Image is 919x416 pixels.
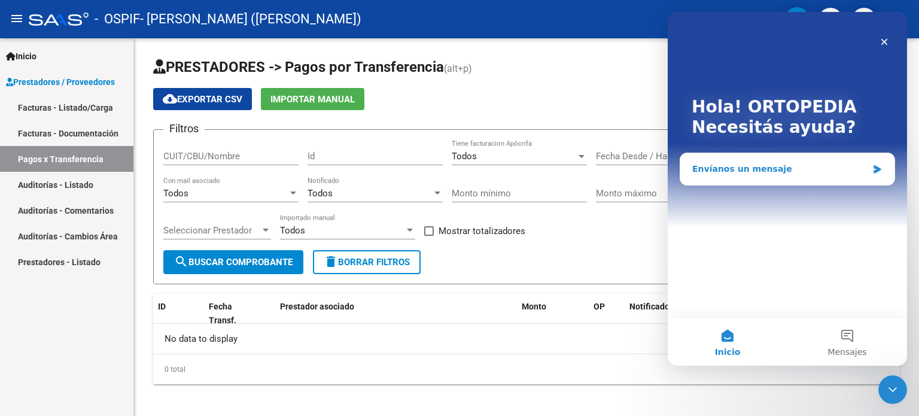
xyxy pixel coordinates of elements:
[280,302,354,311] span: Prestador asociado
[452,151,477,162] span: Todos
[95,6,140,32] span: - OSPIF
[596,151,644,162] input: Fecha inicio
[589,294,625,333] datatable-header-cell: OP
[174,257,293,268] span: Buscar Comprobante
[261,88,364,110] button: Importar Manual
[324,257,410,268] span: Borrar Filtros
[174,254,188,269] mat-icon: search
[280,225,305,236] span: Todos
[629,302,670,311] span: Notificado
[153,324,900,354] div: No data to display
[444,63,472,74] span: (alt+p)
[163,92,177,106] mat-icon: cloud_download
[275,294,517,333] datatable-header-cell: Prestador asociado
[140,6,361,32] span: - [PERSON_NAME] ([PERSON_NAME])
[270,94,355,105] span: Importar Manual
[439,224,525,238] span: Mostrar totalizadores
[878,375,907,404] iframe: Intercom live chat
[158,302,166,311] span: ID
[163,120,205,137] h3: Filtros
[163,250,303,274] button: Buscar Comprobante
[594,302,605,311] span: OP
[625,294,681,333] datatable-header-cell: Notificado
[517,294,589,333] datatable-header-cell: Monto
[324,254,338,269] mat-icon: delete
[153,294,204,333] datatable-header-cell: ID
[163,94,242,105] span: Exportar CSV
[522,302,546,311] span: Monto
[308,188,333,199] span: Todos
[204,294,258,333] datatable-header-cell: Fecha Transf.
[10,11,24,26] mat-icon: menu
[209,302,236,325] span: Fecha Transf.
[153,354,900,384] div: 0 total
[163,188,188,199] span: Todos
[153,59,444,75] span: PRESTADORES -> Pagos por Transferencia
[313,250,421,274] button: Borrar Filtros
[153,88,252,110] button: Exportar CSV
[6,75,115,89] span: Prestadores / Proveedores
[6,50,36,63] span: Inicio
[655,151,713,162] input: Fecha fin
[668,12,907,366] iframe: Intercom live chat
[163,225,260,236] span: Seleccionar Prestador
